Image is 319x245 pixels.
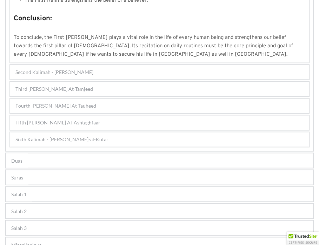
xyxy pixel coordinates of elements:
[11,173,23,181] span: Suras
[15,102,96,109] span: Fourth [PERSON_NAME] At-Tauheed
[287,232,319,245] div: TrustedSite Certified
[15,85,93,93] span: Third [PERSON_NAME] At-Tamjeed
[11,224,27,231] span: Salah 3
[11,207,27,215] span: Salah 2
[15,136,108,143] span: Sixth Kalimah - [PERSON_NAME]-al-Kufar
[14,14,52,23] strong: Conclusion:
[11,157,22,164] span: Duas
[11,190,27,198] span: Salah 1
[15,68,93,76] span: Second Kalimah - [PERSON_NAME]
[14,34,294,58] span: To conclude, the First [PERSON_NAME] plays a vital role in the life of every human being and stre...
[15,119,100,126] span: Fifth [PERSON_NAME] Al-Ashtaghfaar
